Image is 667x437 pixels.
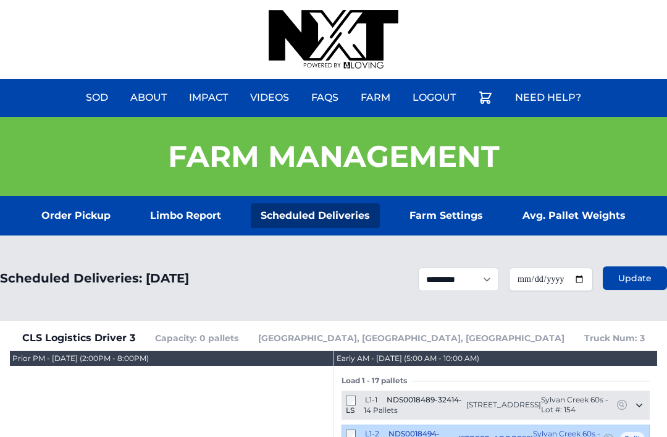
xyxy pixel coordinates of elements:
a: Scheduled Deliveries [251,203,380,228]
span: 14 Pallets [364,405,398,415]
div: Prior PM - [DATE] (2:00PM - 8:00PM) [12,354,149,363]
a: Limbo Report [140,203,231,228]
a: Need Help? [508,83,589,112]
a: Videos [243,83,296,112]
a: Order Pickup [31,203,120,228]
img: nextdaysod.com Logo [269,10,398,69]
span: CLS Logistics Driver 3 [22,331,135,346]
a: Impact [182,83,235,112]
span: Capacity: 0 pallets [155,332,238,344]
a: Farm [353,83,398,112]
span: [STREET_ADDRESS] [466,400,541,410]
span: [GEOGRAPHIC_DATA], [GEOGRAPHIC_DATA], [GEOGRAPHIC_DATA] [258,332,564,344]
span: Truck Num: 3 [584,332,645,344]
span: Load 1 - 17 pallets [342,376,412,386]
span: NDS0018489-32414-LS [346,395,462,415]
a: Farm Settings [400,203,493,228]
a: Sod [78,83,115,112]
h1: Farm Management [168,142,500,171]
div: Early AM - [DATE] (5:00 AM - 10:00 AM) [337,354,479,363]
a: Logout [405,83,463,112]
span: Update [618,272,652,284]
span: L1-1 [365,395,377,404]
a: About [123,83,174,112]
button: Update [603,266,667,290]
a: FAQs [304,83,346,112]
a: Avg. Pallet Weights [513,203,636,228]
span: Sylvan Creek 60s - Lot #: 154 [541,395,616,415]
